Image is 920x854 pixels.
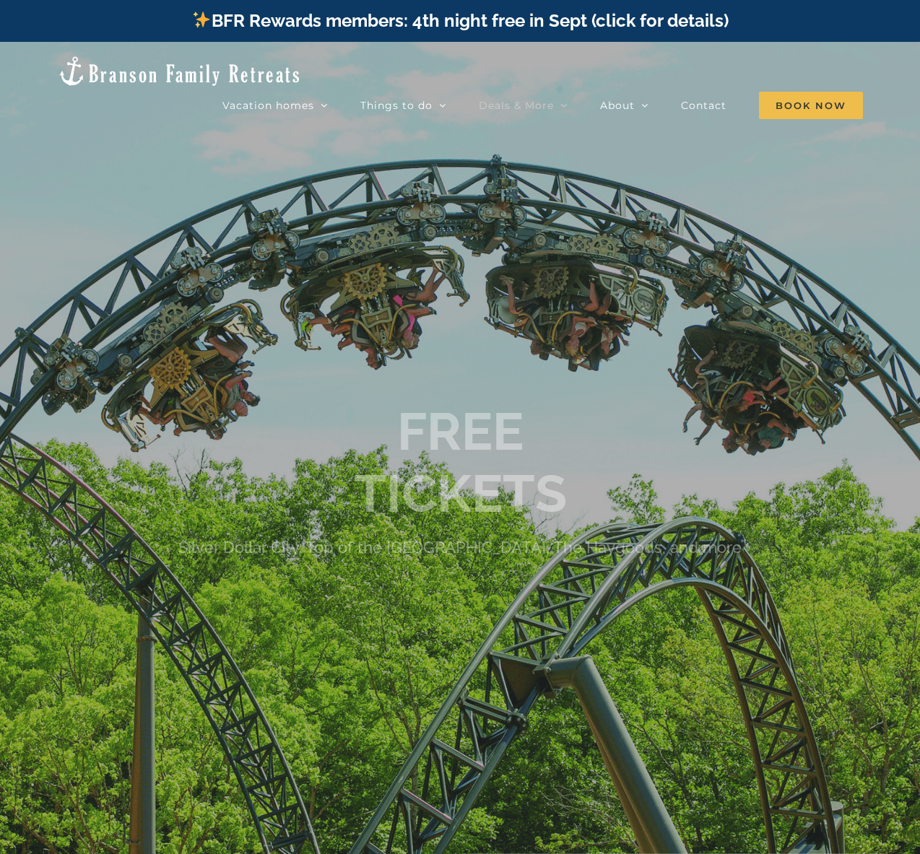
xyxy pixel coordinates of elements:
[479,91,568,120] a: Deals & More
[222,91,328,120] a: Vacation homes
[600,91,648,120] a: About
[759,92,863,119] span: Book Now
[681,91,726,120] a: Contact
[360,91,446,120] a: Things to do
[222,91,863,120] nav: Main Menu
[193,11,210,28] img: ✨
[354,400,567,523] b: FREE TICKETS
[360,100,433,110] span: Things to do
[178,538,742,557] h4: Silver Dollar City, Top of the [GEOGRAPHIC_DATA], The Haygoods, and more
[57,55,302,87] img: Branson Family Retreats Logo
[479,100,554,110] span: Deals & More
[191,10,728,31] a: BFR Rewards members: 4th night free in Sept (click for details)
[681,100,726,110] span: Contact
[759,91,863,120] a: Book Now
[222,100,314,110] span: Vacation homes
[600,100,635,110] span: About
